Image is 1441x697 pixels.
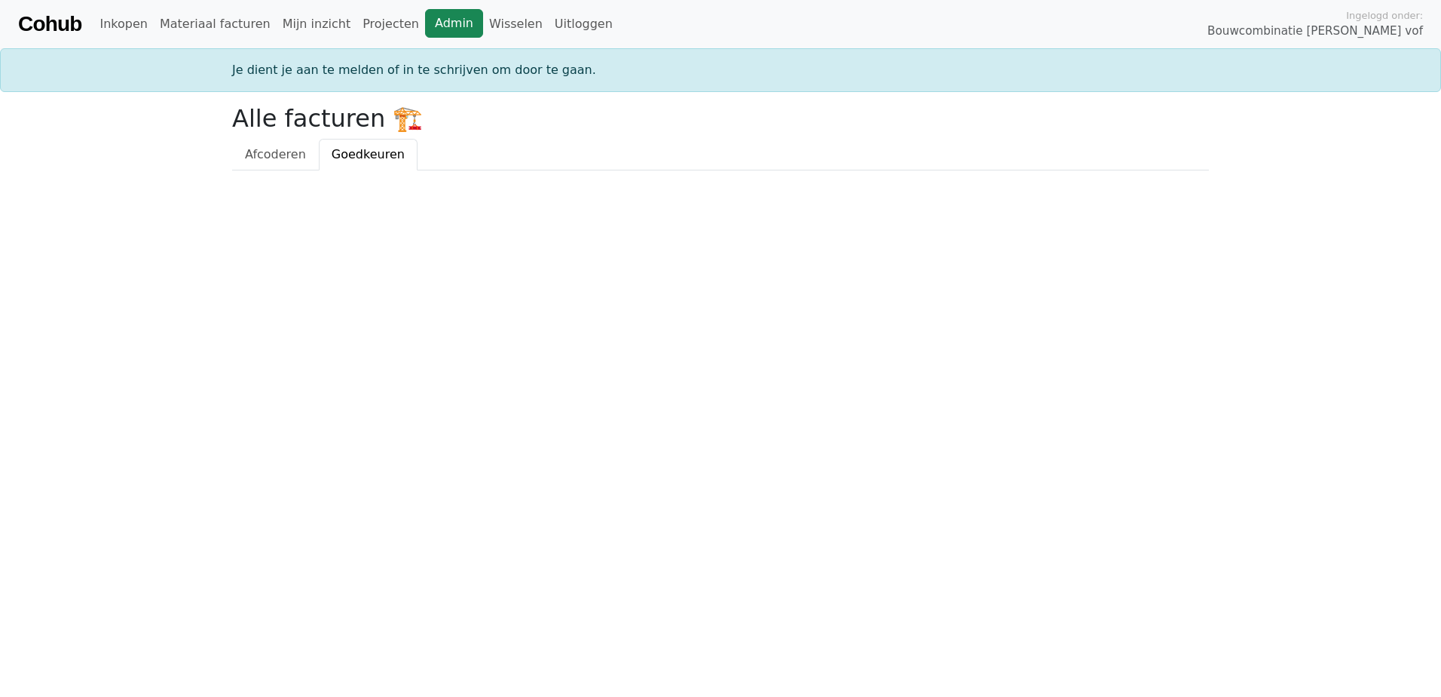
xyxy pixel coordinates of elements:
[277,9,357,39] a: Mijn inzicht
[356,9,425,39] a: Projecten
[18,6,81,42] a: Cohub
[1207,23,1423,40] span: Bouwcombinatie [PERSON_NAME] vof
[1346,8,1423,23] span: Ingelogd onder:
[319,139,418,170] a: Goedkeuren
[549,9,619,39] a: Uitloggen
[332,147,405,161] span: Goedkeuren
[93,9,153,39] a: Inkopen
[245,147,306,161] span: Afcoderen
[232,104,1209,133] h2: Alle facturen 🏗️
[483,9,549,39] a: Wisselen
[223,61,1218,79] div: Je dient je aan te melden of in te schrijven om door te gaan.
[232,139,319,170] a: Afcoderen
[154,9,277,39] a: Materiaal facturen
[425,9,483,38] a: Admin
